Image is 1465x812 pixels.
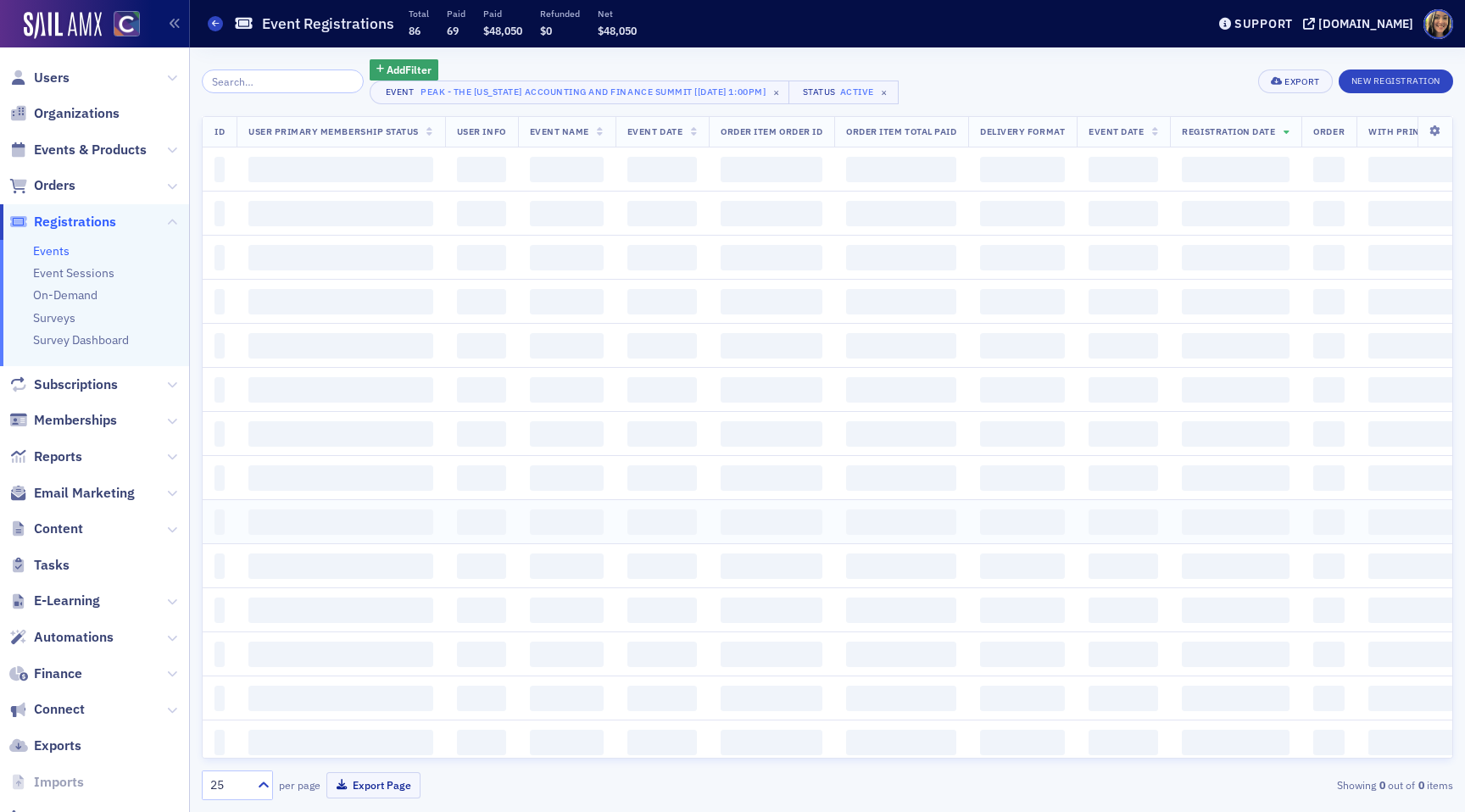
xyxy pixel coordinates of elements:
[627,333,697,359] span: ‌
[721,333,822,359] span: ‌
[248,465,433,491] span: ‌
[9,556,70,575] a: Tasks
[721,377,822,403] span: ‌
[1182,333,1290,359] span: ‌
[33,332,129,348] a: Survey Dashboard
[214,553,225,579] span: ‌
[980,509,1065,535] span: ‌
[846,377,956,403] span: ‌
[1313,125,1345,137] span: Order
[9,448,82,466] a: Reports
[1089,730,1158,755] span: ‌
[721,245,822,270] span: ‌
[846,465,956,491] span: ‌
[248,642,433,667] span: ‌
[1415,777,1427,793] strong: 0
[627,465,697,491] span: ‌
[1182,377,1290,403] span: ‌
[627,553,697,579] span: ‌
[34,773,84,792] span: Imports
[214,686,225,711] span: ‌
[326,772,421,798] button: Export Page
[9,665,82,683] a: Finance
[627,642,697,667] span: ‌
[540,8,580,19] p: Refunded
[1313,553,1345,579] span: ‌
[9,737,81,755] a: Exports
[788,81,899,104] button: StatusActive×
[34,700,85,719] span: Connect
[1182,642,1290,667] span: ‌
[457,245,506,270] span: ‌
[34,665,82,683] span: Finance
[483,8,522,19] p: Paid
[1089,377,1158,403] span: ‌
[1313,509,1345,535] span: ‌
[9,176,75,195] a: Orders
[214,509,225,535] span: ‌
[9,375,118,394] a: Subscriptions
[457,125,506,137] span: User Info
[1182,245,1290,270] span: ‌
[1318,16,1413,31] div: [DOMAIN_NAME]
[980,201,1065,226] span: ‌
[33,287,97,303] a: On-Demand
[846,730,956,755] span: ‌
[1089,598,1158,623] span: ‌
[457,686,506,711] span: ‌
[1313,642,1345,667] span: ‌
[1313,377,1345,403] span: ‌
[262,14,394,34] h1: Event Registrations
[530,377,604,403] span: ‌
[34,104,120,123] span: Organizations
[1313,598,1345,623] span: ‌
[9,484,135,503] a: Email Marketing
[1284,77,1319,86] div: Export
[846,553,956,579] span: ‌
[846,245,956,270] span: ‌
[530,157,604,182] span: ‌
[721,125,822,137] span: Order Item Order ID
[627,509,697,535] span: ‌
[9,628,114,647] a: Automations
[370,81,791,104] button: EventPEAK - The [US_STATE] Accounting and Finance Summit [[DATE] 1:00pm]×
[9,141,147,159] a: Events & Products
[214,201,225,226] span: ‌
[457,201,506,226] span: ‌
[627,686,697,711] span: ‌
[447,8,465,19] p: Paid
[530,465,604,491] span: ‌
[33,310,75,325] a: Surveys
[980,245,1065,270] span: ‌
[846,686,956,711] span: ‌
[846,201,956,226] span: ‌
[1303,18,1419,30] button: [DOMAIN_NAME]
[34,556,70,575] span: Tasks
[980,598,1065,623] span: ‌
[1339,70,1453,93] button: New Registration
[1313,465,1345,491] span: ‌
[769,85,784,100] span: ×
[248,201,433,226] span: ‌
[1423,9,1453,39] span: Profile
[846,125,956,137] span: Order Item Total Paid
[1182,509,1290,535] span: ‌
[1182,730,1290,755] span: ‌
[409,8,429,19] p: Total
[846,421,956,447] span: ‌
[1182,421,1290,447] span: ‌
[1313,730,1345,755] span: ‌
[1313,421,1345,447] span: ‌
[1089,157,1158,182] span: ‌
[1089,465,1158,491] span: ‌
[1182,598,1290,623] span: ‌
[980,642,1065,667] span: ‌
[627,289,697,314] span: ‌
[1182,686,1290,711] span: ‌
[530,333,604,359] span: ‌
[980,157,1065,182] span: ‌
[721,509,822,535] span: ‌
[387,62,432,77] span: Add Filter
[1313,333,1345,359] span: ‌
[457,157,506,182] span: ‌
